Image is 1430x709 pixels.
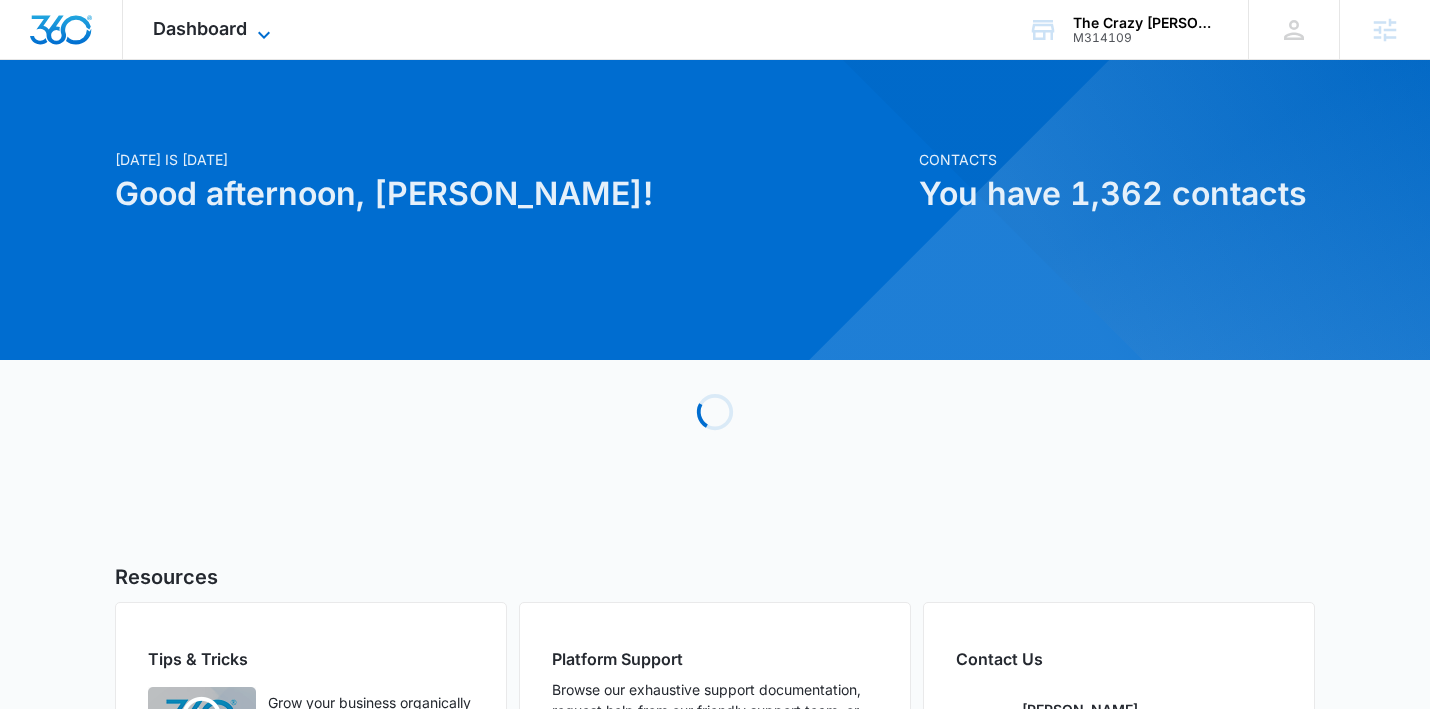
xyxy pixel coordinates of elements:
[32,52,48,68] img: website_grey.svg
[115,170,907,218] h1: Good afternoon, [PERSON_NAME]!
[148,647,474,671] h2: Tips & Tricks
[54,116,70,132] img: tab_domain_overview_orange.svg
[199,116,215,132] img: tab_keywords_by_traffic_grey.svg
[153,18,247,39] span: Dashboard
[956,647,1282,671] h2: Contact Us
[76,118,179,131] div: Domain Overview
[221,118,337,131] div: Keywords by Traffic
[1073,15,1219,31] div: account name
[552,647,878,671] h2: Platform Support
[56,32,98,48] div: v 4.0.25
[919,170,1315,218] h1: You have 1,362 contacts
[52,52,220,68] div: Domain: [DOMAIN_NAME]
[115,149,907,170] p: [DATE] is [DATE]
[1073,31,1219,45] div: account id
[32,32,48,48] img: logo_orange.svg
[115,562,1315,592] h5: Resources
[919,149,1315,170] p: Contacts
